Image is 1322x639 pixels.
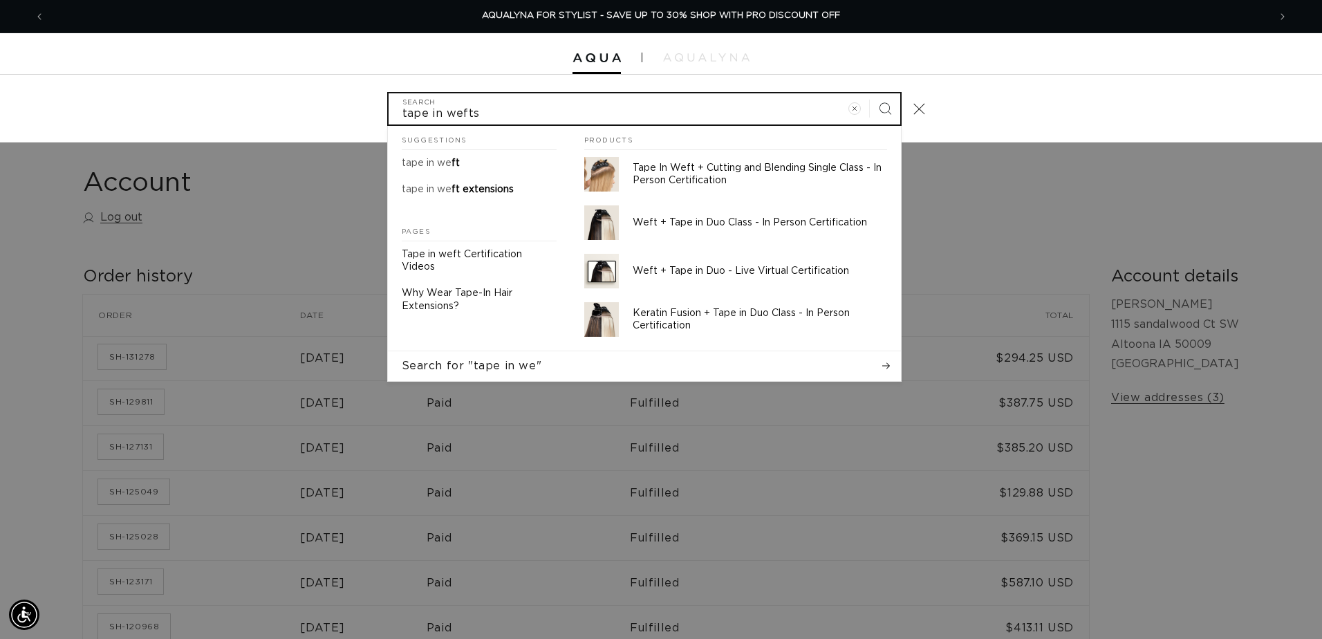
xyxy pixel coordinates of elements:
p: Tape In Weft + Cutting and Blending Single Class - In Person Certification [633,162,887,187]
mark: tape in we [402,185,451,194]
button: Search [870,93,900,124]
button: Close [904,93,935,124]
img: Weft + Tape in Duo - Live Virtual Certification [584,254,619,288]
span: AQUALYNA FOR STYLIST - SAVE UP TO 30% SHOP WITH PRO DISCOUNT OFF [482,11,840,20]
input: Search [389,93,900,124]
iframe: Chat Widget [1253,573,1322,639]
h2: Pages [402,217,557,242]
a: Tape in weft Certification Videos [388,241,570,280]
button: Next announcement [1267,3,1298,30]
span: Search for "tape in we" [402,358,542,373]
h2: Suggestions [402,126,557,151]
p: tape in weft [402,157,460,169]
button: Clear search term [839,93,870,124]
a: Weft + Tape in Duo Class - In Person Certification [570,198,901,247]
div: Accessibility Menu [9,600,39,630]
img: aqualyna.com [663,53,750,62]
a: Keratin Fusion + Tape in Duo Class - In Person Certification [570,295,901,344]
img: Keratin Fusion + Tape in Duo Class - In Person Certification [584,302,619,337]
p: Weft + Tape in Duo Class - In Person Certification [633,216,887,229]
p: Keratin Fusion + Tape in Duo Class - In Person Certification [633,307,887,332]
mark: tape in we [402,158,451,168]
p: Tape in weft Certification Videos [402,248,557,273]
a: Tape In Weft + Cutting and Blending Single Class - In Person Certification [570,150,901,198]
p: tape in weft extensions [402,183,514,196]
a: tape in weft [388,150,570,176]
a: Weft + Tape in Duo - Live Virtual Certification [570,247,901,295]
button: Previous announcement [24,3,55,30]
a: tape in weft extensions [388,176,570,203]
p: Weft + Tape in Duo - Live Virtual Certification [633,265,887,277]
p: Why Wear Tape-In Hair Extensions? [402,287,557,312]
img: Aqua Hair Extensions [572,53,621,63]
h2: Products [584,126,887,151]
img: Weft + Tape in Duo Class - In Person Certification [584,205,619,240]
img: Tape In Weft + Cutting and Blending Single Class - In Person Certification [584,157,619,192]
a: Why Wear Tape-In Hair Extensions? [388,280,570,319]
span: ft [451,158,460,168]
span: ft extensions [451,185,514,194]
